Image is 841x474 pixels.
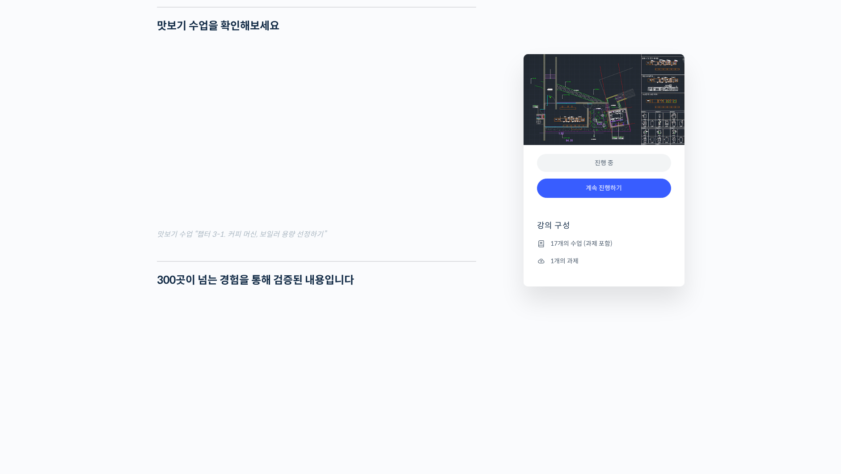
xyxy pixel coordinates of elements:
strong: 300곳이 넘는 경험을 통해 검증된 내용입니다 [157,273,354,287]
a: 계속 진행하기 [537,179,671,198]
a: 설정 [115,284,172,306]
a: 대화 [59,284,115,306]
div: 진행 중 [537,154,671,172]
span: 홈 [28,297,34,304]
a: 홈 [3,284,59,306]
span: 대화 [82,298,93,305]
mark: 맛보기 수업 “챕터 3-1. 커피 머신, 보일러 용량 선정하기” [157,230,326,239]
h4: 강의 구성 [537,220,671,238]
span: 설정 [138,297,149,304]
li: 1개의 과제 [537,256,671,266]
strong: 맛보기 수업을 확인해보세요 [157,19,279,33]
li: 17개의 수업 (과제 포함) [537,238,671,249]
